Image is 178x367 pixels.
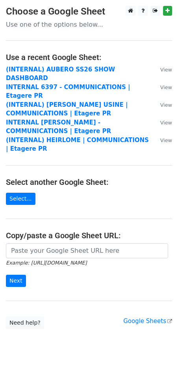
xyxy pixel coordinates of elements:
input: Next [6,275,26,287]
h4: Select another Google Sheet: [6,177,172,187]
h3: Choose a Google Sheet [6,6,172,17]
a: View [152,119,172,126]
p: Use one of the options below... [6,20,172,29]
a: Need help? [6,317,44,329]
small: View [160,67,172,73]
small: View [160,102,172,108]
a: (INTERNAL) [PERSON_NAME] USINE | COMMUNICATIONS | Etagere PR [6,101,128,117]
a: View [152,101,172,108]
a: (INTERNAL) HEIRLOME | COMMUNICATIONS | Etagere PR [6,137,149,153]
small: Example: [URL][DOMAIN_NAME] [6,260,87,266]
h4: Copy/paste a Google Sheet URL: [6,231,172,240]
h4: Use a recent Google Sheet: [6,53,172,62]
a: View [152,66,172,73]
a: INTERNAL [PERSON_NAME] - COMMUNICATIONS | Etagere PR [6,119,111,135]
a: (INTERNAL) AUBERO SS26 SHOW DASHBOARD [6,66,115,82]
a: INTERNAL 6397 - COMMUNICATIONS | Etagere PR [6,84,130,100]
small: View [160,84,172,90]
small: View [160,137,172,143]
input: Paste your Google Sheet URL here [6,243,168,258]
a: View [152,84,172,91]
a: Select... [6,193,35,205]
a: Google Sheets [123,318,172,325]
a: View [152,137,172,144]
small: View [160,120,172,126]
